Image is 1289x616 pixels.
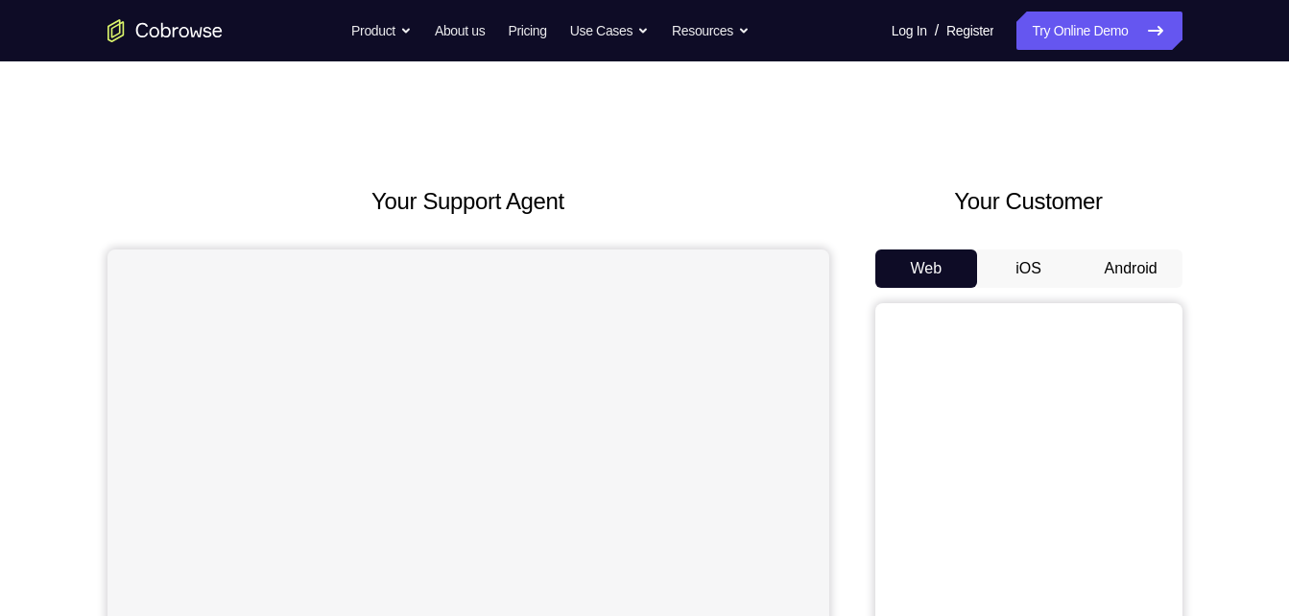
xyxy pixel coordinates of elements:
[435,12,485,50] a: About us
[570,12,649,50] button: Use Cases
[946,12,993,50] a: Register
[1016,12,1182,50] a: Try Online Demo
[107,184,829,219] h2: Your Support Agent
[977,249,1080,288] button: iOS
[875,184,1182,219] h2: Your Customer
[1080,249,1182,288] button: Android
[351,12,412,50] button: Product
[892,12,927,50] a: Log In
[935,19,939,42] span: /
[508,12,546,50] a: Pricing
[672,12,750,50] button: Resources
[875,249,978,288] button: Web
[107,19,223,42] a: Go to the home page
